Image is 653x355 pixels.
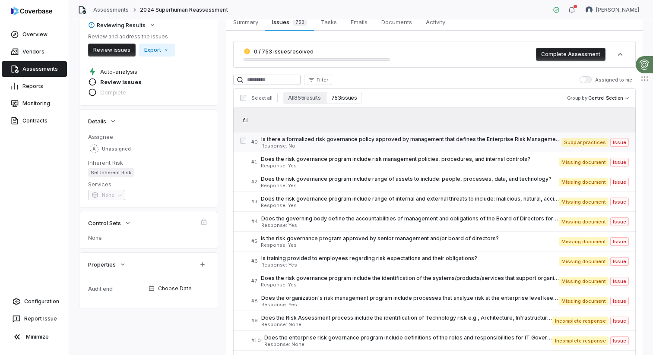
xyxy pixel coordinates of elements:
[158,285,192,292] span: Choose Date
[230,16,262,28] span: Summary
[317,77,328,83] span: Filter
[102,146,131,152] span: Unassigned
[251,238,257,245] span: # 5
[251,271,629,291] a: #7Does the risk governance program include the identification of the systems/products/services th...
[251,152,629,172] a: #1Does the risk governance program include risk management policies, procedures, and internal con...
[139,44,175,57] button: Export
[261,322,552,327] span: Response: None
[261,243,559,248] span: Response: Yes
[88,117,106,125] span: Details
[88,286,145,292] div: Audit end
[261,203,559,208] span: Response: Yes
[251,212,629,231] a: #4Does the governing body define the accountabilities of management and obligations of the Board ...
[610,158,629,167] span: Issue
[261,283,559,287] span: Response: Yes
[559,277,608,286] span: Missing document
[261,183,559,188] span: Response: Yes
[251,317,258,324] span: # 9
[251,331,629,350] a: #10Does the enterprise risk governance program include definitions of the roles and responsibilit...
[2,113,67,129] a: Contracts
[261,235,559,242] span: Is the risk governance program approved by senior management and/or board of directors?
[88,159,209,167] dt: Inherent Risk
[317,16,340,28] span: Tasks
[251,159,257,165] span: # 1
[251,337,261,344] span: # 10
[240,95,246,101] input: Select all
[251,139,258,145] span: # 0
[88,235,209,242] span: None
[251,95,272,101] span: Select all
[283,92,326,104] button: All 855 results
[251,278,257,284] span: # 7
[536,48,605,61] button: Complete Assessment
[100,78,142,86] span: Review issues
[88,261,116,268] span: Properties
[610,277,629,286] span: Issue
[610,336,629,345] span: Issue
[140,6,228,13] span: 2024 Superhuman Reassessment
[261,314,552,321] span: Does the Risk Assessment process include the identification of Technology risk e.g., Architecture...
[559,257,608,266] span: Missing document
[261,176,559,182] span: Does the risk governance program include range of assets to include: people, processes, data, and...
[264,334,552,341] span: Does the enterprise risk governance program include definitions of the roles and responsibilities...
[261,263,559,267] span: Response: Yes
[3,328,65,346] button: Minimize
[251,179,257,185] span: # 2
[610,138,629,147] span: Issue
[88,133,209,141] dt: Assignee
[251,198,257,205] span: # 3
[610,178,629,186] span: Issue
[3,311,65,327] button: Report Issue
[304,75,332,85] button: Filter
[610,317,629,325] span: Issue
[261,255,559,262] span: Is training provided to employees regarding risk expectations and their obligations?
[251,232,629,251] a: #5Is the risk governance program approved by senior management and/or board of directors?Response...
[580,76,632,83] label: Assigned to me
[269,16,310,28] span: Issues
[561,138,608,147] span: Subpar practices
[378,16,415,28] span: Documents
[326,92,362,104] button: 753 issues
[610,297,629,305] span: Issue
[261,163,559,168] span: Response: Yes
[93,6,129,13] a: Assessments
[580,3,644,16] button: Brian Ball avatar[PERSON_NAME]
[100,88,126,96] span: Complete
[254,48,314,55] span: 0 / 753 issues resolved
[261,223,559,228] span: Response: Yes
[88,33,175,40] p: Review and address the issues
[251,258,258,264] span: # 6
[86,112,119,130] button: Details
[261,275,559,282] span: Does the risk governance program include the identification of the systems/products/services that...
[567,95,587,101] span: Group by
[2,96,67,111] a: Monitoring
[251,251,629,271] a: #6Is training provided to employees regarding risk expectations and their obligations?Response: Y...
[145,280,212,298] button: Choose Date
[88,180,209,188] dt: Services
[251,132,629,152] a: #0Is there a formalized risk governance policy approved by management that defines the Enterprise...
[264,342,552,347] span: Response: None
[2,79,67,94] a: Reports
[261,136,561,143] span: Is there a formalized risk governance policy approved by management that defines the Enterprise R...
[251,311,629,330] a: #9Does the Risk Assessment process include the identification of Technology risk e.g., Architectu...
[559,297,608,305] span: Missing document
[251,172,629,192] a: #2Does the risk governance program include range of assets to include: people, processes, data, a...
[88,219,121,227] span: Control Sets
[261,302,559,307] span: Response: Yes
[610,257,629,266] span: Issue
[88,168,134,177] span: Set Inherent Risk
[610,198,629,206] span: Issue
[559,217,608,226] span: Missing document
[261,195,559,202] span: Does the risk governance program include range of internal and external threats to include: malic...
[293,18,307,26] span: 753
[2,27,67,42] a: Overview
[88,21,146,29] div: Reviewing Results
[88,44,136,57] button: Review issues
[610,237,629,246] span: Issue
[251,192,629,211] a: #3Does the risk governance program include range of internal and external threats to include: mal...
[2,61,67,77] a: Assessments
[580,76,592,83] button: Assigned to me
[552,336,609,345] span: Incomplete response
[251,291,629,311] a: #8Does the organization's risk management program include processes that analyze risk at the ente...
[100,68,137,75] span: Auto-analysis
